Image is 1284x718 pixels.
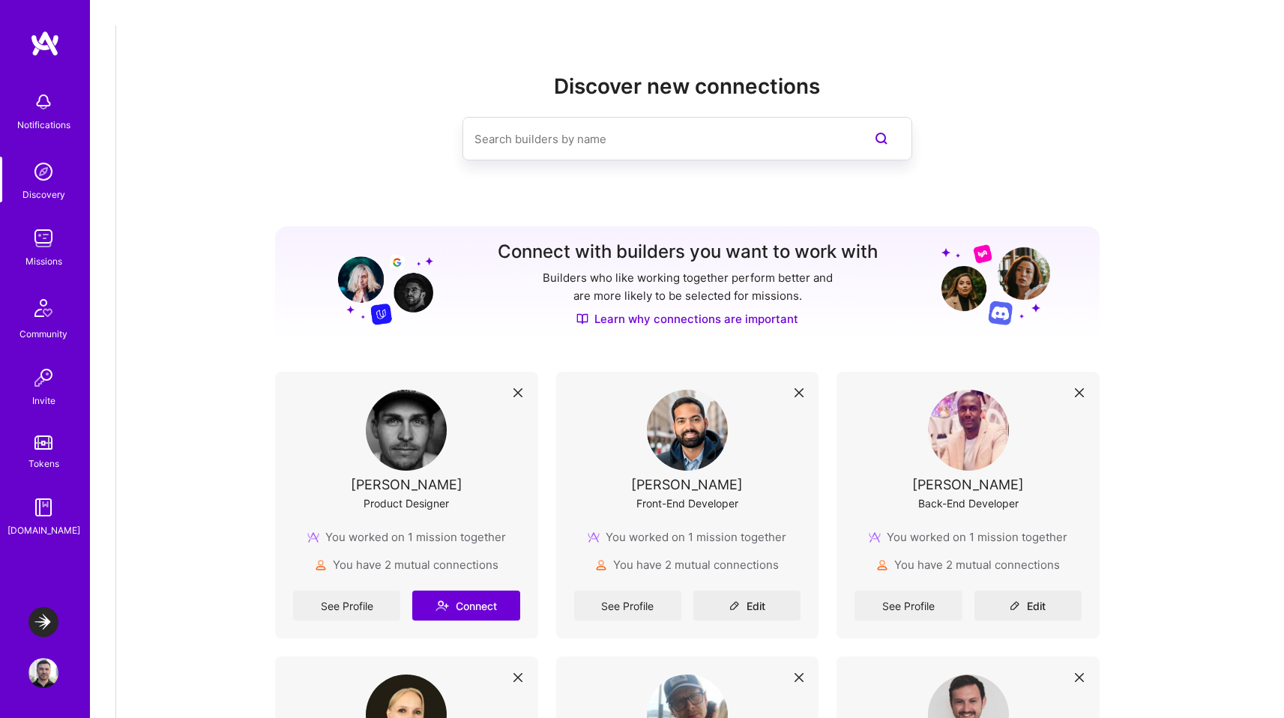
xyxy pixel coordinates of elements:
[474,120,840,158] input: Search builders by name
[19,326,67,342] div: Community
[576,311,798,327] a: Learn why connections are important
[869,531,881,543] img: mission icon
[28,658,58,688] img: User Avatar
[7,522,80,538] div: [DOMAIN_NAME]
[28,363,58,393] img: Invite
[795,673,804,682] i: icon Close
[307,529,506,545] div: You worked on 1 mission together
[275,74,1100,99] h2: Discover new connections
[28,157,58,187] img: discovery
[588,529,786,545] div: You worked on 1 mission together
[1075,673,1084,682] i: icon Close
[28,607,58,637] img: LaunchDarkly: Experimentation Delivery Team
[729,600,740,611] i: icon Edit
[28,87,58,117] img: bell
[513,673,522,682] i: icon Close
[795,388,804,397] i: icon Close
[693,591,801,621] button: Edit
[636,495,738,511] div: Front-End Developer
[364,495,449,511] div: Product Designer
[17,117,70,133] div: Notifications
[513,388,522,397] i: icon Close
[576,313,588,325] img: Discover
[315,557,498,573] div: You have 2 mutual connections
[325,243,433,325] img: Grow your network
[928,390,1009,471] img: User Avatar
[315,559,327,571] img: mutualConnections icon
[872,130,890,148] i: icon SearchPurple
[25,658,62,688] a: User Avatar
[25,253,62,269] div: Missions
[28,456,59,471] div: Tokens
[30,30,60,57] img: logo
[574,591,681,621] a: See Profile
[855,591,962,621] a: See Profile
[869,529,1067,545] div: You worked on 1 mission together
[631,477,743,492] div: [PERSON_NAME]
[412,591,519,621] button: Connect
[876,559,888,571] img: mutualConnections icon
[941,244,1050,325] img: Grow your network
[540,269,836,305] p: Builders who like working together perform better and are more likely to be selected for missions.
[28,223,58,253] img: teamwork
[1010,600,1020,611] i: icon Edit
[595,557,779,573] div: You have 2 mutual connections
[912,477,1024,492] div: [PERSON_NAME]
[498,241,878,263] h3: Connect with builders you want to work with
[351,477,462,492] div: [PERSON_NAME]
[647,390,728,471] img: User Avatar
[595,559,607,571] img: mutualConnections icon
[293,591,400,621] a: See Profile
[307,531,319,543] img: mission icon
[435,599,449,612] i: icon Connect
[1075,388,1084,397] i: icon Close
[588,531,600,543] img: mission icon
[22,187,65,202] div: Discovery
[25,290,61,326] img: Community
[28,492,58,522] img: guide book
[25,607,62,637] a: LaunchDarkly: Experimentation Delivery Team
[366,390,447,471] img: User Avatar
[918,495,1019,511] div: Back-End Developer
[34,435,52,450] img: tokens
[32,393,55,408] div: Invite
[876,557,1060,573] div: You have 2 mutual connections
[974,591,1082,621] button: Edit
